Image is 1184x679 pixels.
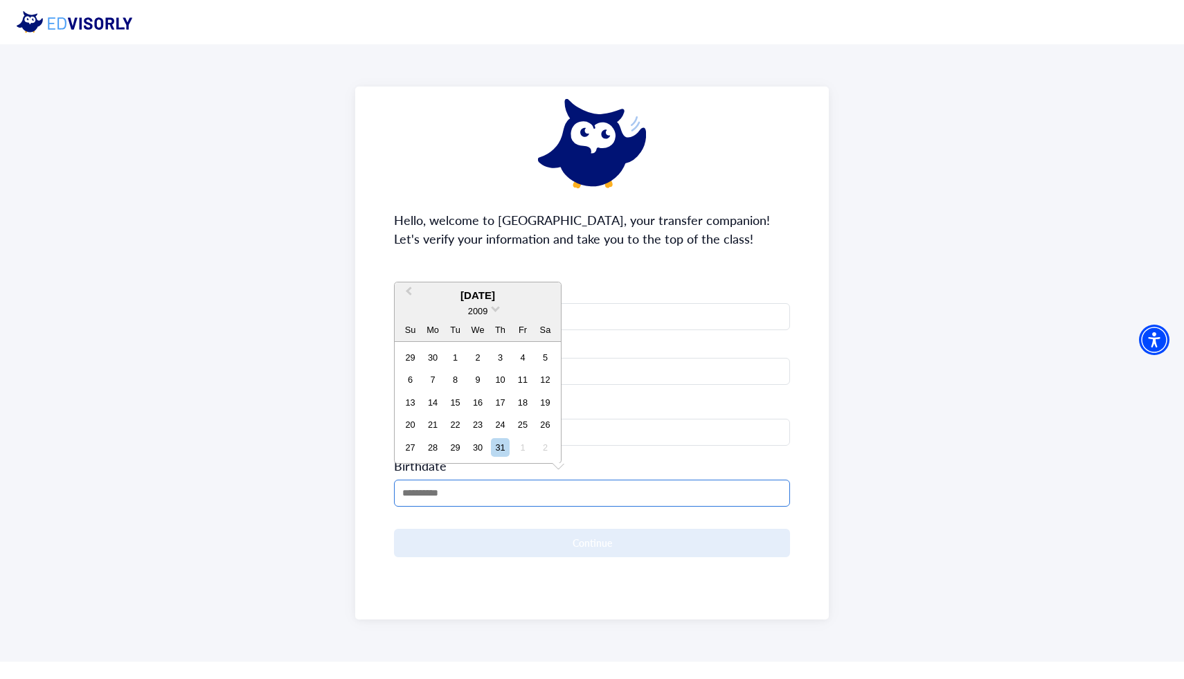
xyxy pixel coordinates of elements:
div: Choose Thursday, December 31st, 2009 [491,438,510,457]
div: Choose Saturday, December 5th, 2009 [536,348,555,367]
div: Choose Monday, November 30th, 2009 [424,348,442,367]
div: Choose Wednesday, December 9th, 2009 [468,370,487,389]
div: Fr [513,320,532,339]
div: Choose Friday, December 4th, 2009 [513,348,532,367]
div: Choose Monday, December 28th, 2009 [424,438,442,457]
div: Choose Tuesday, December 8th, 2009 [446,370,465,389]
div: Choose Tuesday, December 1st, 2009 [446,348,465,367]
div: Choose Wednesday, December 2nd, 2009 [468,348,487,367]
span: First Name [394,281,790,298]
div: Choose Sunday, December 27th, 2009 [401,438,420,457]
div: Choose Tuesday, December 15th, 2009 [446,393,465,412]
img: eddy-waving [538,99,646,188]
input: MM/DD/YYYY [394,480,790,507]
span: 2009 [468,306,487,316]
div: Not available Friday, January 1st, 2010 [513,438,532,457]
input: Phone Number [394,303,790,330]
div: Choose Thursday, December 24th, 2009 [491,415,510,434]
div: Choose Saturday, December 12th, 2009 [536,370,555,389]
input: Phone Number [394,358,790,385]
div: Choose Wednesday, December 23rd, 2009 [468,415,487,434]
button: Previous Month [396,284,418,306]
div: Choose Friday, December 18th, 2009 [513,393,532,412]
div: Tu [446,320,465,339]
div: [DATE] [395,288,561,304]
div: Choose Friday, December 25th, 2009 [513,415,532,434]
div: Choose Thursday, December 17th, 2009 [491,393,510,412]
div: Sa [536,320,555,339]
span: Hello, welcome to [GEOGRAPHIC_DATA], your transfer companion! Let's verify your information and t... [394,210,770,248]
div: Not available Saturday, January 2nd, 2010 [536,438,555,457]
span: Last Name [394,336,790,352]
div: Choose Saturday, December 19th, 2009 [536,393,555,412]
div: Choose Thursday, December 3rd, 2009 [491,348,510,367]
div: Choose Sunday, November 29th, 2009 [401,348,420,367]
div: Mo [424,320,442,339]
div: Accessibility Menu [1139,325,1169,355]
div: Choose Tuesday, December 22nd, 2009 [446,415,465,434]
div: We [468,320,487,339]
div: Choose Tuesday, December 29th, 2009 [446,438,465,457]
div: Th [491,320,510,339]
div: Choose Wednesday, December 16th, 2009 [468,393,487,412]
div: Choose Friday, December 11th, 2009 [513,370,532,389]
div: Choose Sunday, December 20th, 2009 [401,415,420,434]
div: Choose Saturday, December 26th, 2009 [536,415,555,434]
div: Choose Monday, December 7th, 2009 [424,370,442,389]
div: Choose Thursday, December 10th, 2009 [491,370,510,389]
img: eddy logo [17,11,144,33]
div: month 2009-12 [399,346,556,458]
div: Choose Monday, December 21st, 2009 [424,415,442,434]
div: Choose Monday, December 14th, 2009 [424,393,442,412]
div: Su [401,320,420,339]
div: Choose Sunday, December 6th, 2009 [401,370,420,389]
div: Choose Sunday, December 13th, 2009 [401,393,420,412]
div: Choose Wednesday, December 30th, 2009 [468,438,487,457]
